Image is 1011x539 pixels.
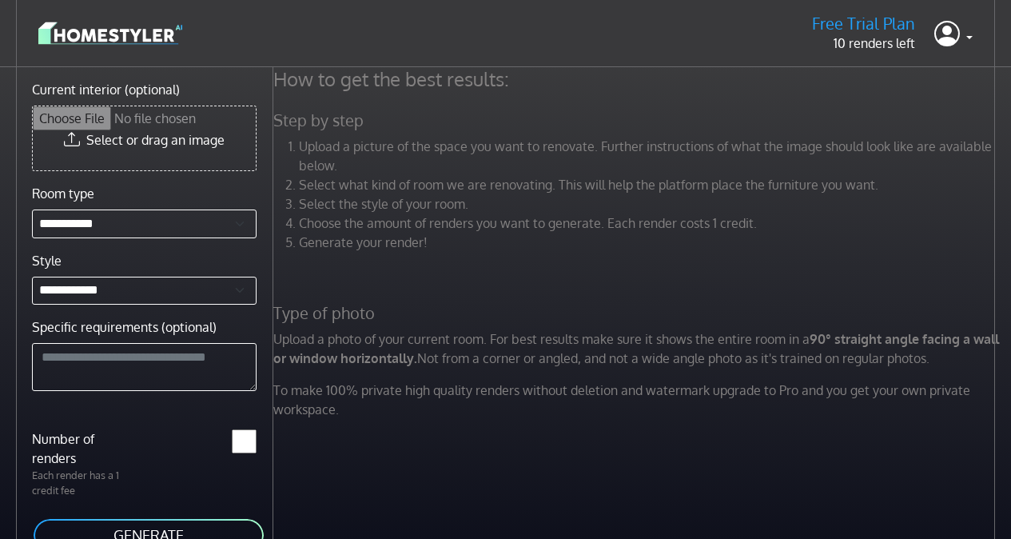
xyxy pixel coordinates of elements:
[273,331,999,366] strong: 90° straight angle facing a wall or window horizontally.
[264,110,1009,130] h5: Step by step
[299,233,999,252] li: Generate your render!
[22,468,144,498] p: Each render has a 1 credit fee
[264,67,1009,91] h4: How to get the best results:
[32,317,217,337] label: Specific requirements (optional)
[264,381,1009,419] p: To make 100% private high quality renders without deletion and watermark upgrade to Pro and you g...
[264,303,1009,323] h5: Type of photo
[299,214,999,233] li: Choose the amount of renders you want to generate. Each render costs 1 credit.
[264,329,1009,368] p: Upload a photo of your current room. For best results make sure it shows the entire room in a Not...
[22,429,144,468] label: Number of renders
[812,34,915,53] p: 10 renders left
[32,251,62,270] label: Style
[812,14,915,34] h5: Free Trial Plan
[299,175,999,194] li: Select what kind of room we are renovating. This will help the platform place the furniture you w...
[38,19,182,47] img: logo-3de290ba35641baa71223ecac5eacb59cb85b4c7fdf211dc9aaecaaee71ea2f8.svg
[32,80,180,99] label: Current interior (optional)
[32,184,94,203] label: Room type
[299,137,999,175] li: Upload a picture of the space you want to renovate. Further instructions of what the image should...
[299,194,999,214] li: Select the style of your room.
